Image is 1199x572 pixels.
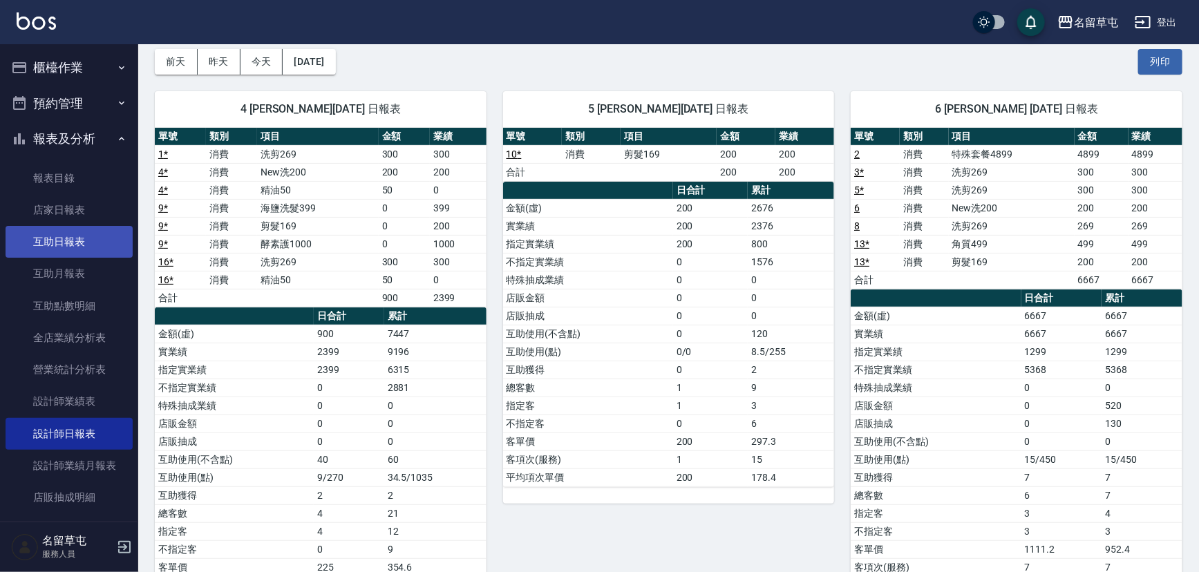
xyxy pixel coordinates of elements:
td: 客項次(服務) [503,450,673,468]
td: 3 [1102,522,1182,540]
td: 200 [1075,253,1129,271]
span: 4 [PERSON_NAME][DATE] 日報表 [171,102,470,116]
td: 900 [314,325,384,343]
td: 金額(虛) [503,199,673,217]
td: 0/0 [673,343,748,361]
td: 0 [314,432,384,450]
th: 類別 [900,128,949,146]
a: 設計師業績表 [6,385,133,417]
button: 登出 [1129,10,1182,35]
td: 總客數 [155,504,314,522]
img: Person [11,533,39,561]
td: 2399 [430,289,487,307]
td: 34.5/1035 [384,468,487,486]
td: 6667 [1021,325,1102,343]
td: 5368 [1102,361,1182,379]
td: 269 [1129,217,1182,235]
a: 收支分類明細表 [6,513,133,545]
td: 200 [775,163,834,181]
td: 店販金額 [503,289,673,307]
td: 0 [379,235,430,253]
td: 300 [1129,163,1182,181]
td: 2399 [314,343,384,361]
td: 2 [748,361,834,379]
th: 項目 [257,128,378,146]
td: 178.4 [748,468,834,486]
button: save [1017,8,1045,36]
td: 0 [748,307,834,325]
td: 1576 [748,253,834,271]
td: 499 [1129,235,1182,253]
th: 累計 [1102,289,1182,307]
td: 0 [384,414,487,432]
td: 300 [1129,181,1182,199]
table: a dense table [503,182,835,487]
td: 2376 [748,217,834,235]
td: 0 [314,397,384,414]
td: 指定客 [155,522,314,540]
td: 指定實業績 [503,235,673,253]
td: 店販抽成 [851,414,1021,432]
td: 300 [1075,181,1129,199]
td: 0 [748,271,834,289]
td: 消費 [900,163,949,181]
td: 海鹽洗髮399 [257,199,378,217]
td: 互助使用(點) [503,343,673,361]
span: 5 [PERSON_NAME][DATE] 日報表 [520,102,818,116]
th: 金額 [1075,128,1129,146]
td: 精油50 [257,271,378,289]
a: 全店業績分析表 [6,322,133,354]
td: 指定實業績 [155,361,314,379]
a: 營業統計分析表 [6,354,133,385]
td: 互助使用(不含點) [155,450,314,468]
button: 預約管理 [6,86,133,122]
th: 業績 [775,128,834,146]
button: 名留草屯 [1052,8,1124,37]
td: 實業績 [503,217,673,235]
td: 1 [673,450,748,468]
td: 200 [717,145,775,163]
td: 消費 [206,217,257,235]
a: 設計師日報表 [6,418,133,450]
td: 6 [748,414,834,432]
td: 互助使用(點) [155,468,314,486]
th: 日合計 [1021,289,1102,307]
td: 6315 [384,361,487,379]
td: 消費 [900,181,949,199]
td: 9/270 [314,468,384,486]
button: 列印 [1138,49,1182,75]
td: 洗剪269 [257,253,378,271]
td: 200 [673,235,748,253]
td: 不指定實業績 [155,379,314,397]
td: 店販金額 [155,414,314,432]
td: 消費 [900,235,949,253]
td: 0 [1021,397,1102,414]
table: a dense table [503,128,835,182]
td: 精油50 [257,181,378,199]
td: 297.3 [748,432,834,450]
td: 40 [314,450,384,468]
th: 金額 [379,128,430,146]
td: 1000 [430,235,487,253]
td: 9 [384,540,487,558]
td: 6 [1021,486,1102,504]
td: 0 [314,540,384,558]
table: a dense table [155,128,487,307]
button: 櫃檯作業 [6,50,133,86]
td: 7 [1102,486,1182,504]
h5: 名留草屯 [42,534,113,548]
td: 15 [748,450,834,468]
td: 店販金額 [851,397,1021,414]
a: 互助日報表 [6,226,133,258]
td: 洗剪269 [949,181,1075,199]
button: 報表及分析 [6,121,133,157]
span: 6 [PERSON_NAME] [DATE] 日報表 [867,102,1166,116]
td: 角質499 [949,235,1075,253]
td: 2399 [314,361,384,379]
a: 互助點數明細 [6,290,133,322]
td: 0 [673,271,748,289]
td: 消費 [206,271,257,289]
td: 520 [1102,397,1182,414]
td: 8.5/255 [748,343,834,361]
button: 昨天 [198,49,240,75]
